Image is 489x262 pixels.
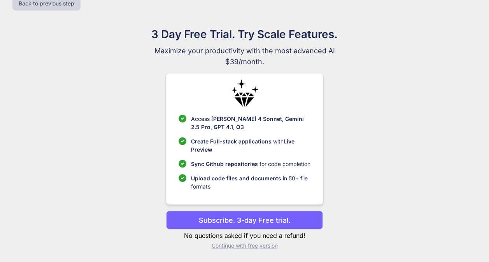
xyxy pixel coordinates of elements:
span: $39/month. [114,56,375,67]
span: Maximize your productivity with the most advanced AI [114,45,375,56]
p: with [191,137,310,154]
span: Upload code files and documents [191,175,281,182]
span: Sync Github repositories [191,161,258,167]
img: checklist [179,115,186,122]
button: Subscribe. 3-day Free trial. [166,211,323,229]
p: in 50+ file formats [191,174,310,190]
img: checklist [179,174,186,182]
span: [PERSON_NAME] 4 Sonnet, Gemini 2.5 Pro, GPT 4.1, O3 [191,115,304,130]
img: checklist [179,137,186,145]
p: No questions asked if you need a refund! [166,231,323,240]
img: checklist [179,160,186,168]
p: Subscribe. 3-day Free trial. [199,215,291,225]
p: Access [191,115,310,131]
p: Continue with free version [166,242,323,250]
p: for code completion [191,160,310,168]
h1: 3 Day Free Trial. Try Scale Features. [114,26,375,42]
span: Create Full-stack applications [191,138,273,145]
